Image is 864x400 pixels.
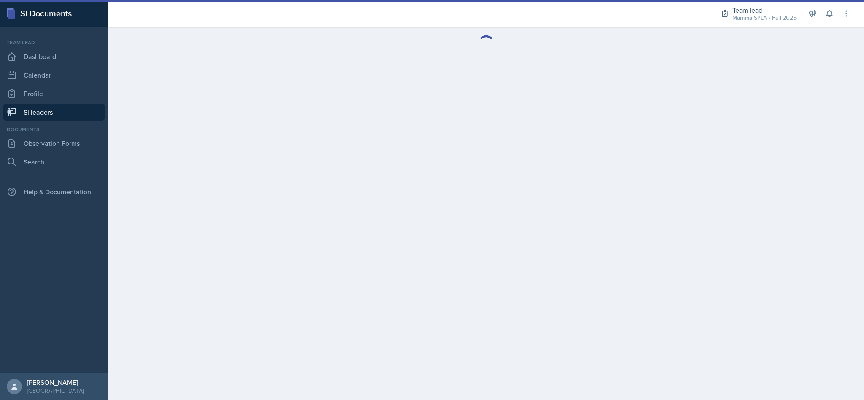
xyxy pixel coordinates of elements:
div: Help & Documentation [3,183,105,200]
a: Search [3,153,105,170]
div: Documents [3,126,105,133]
a: Calendar [3,67,105,83]
a: Observation Forms [3,135,105,152]
div: Team lead [3,39,105,46]
a: Profile [3,85,105,102]
a: Dashboard [3,48,105,65]
div: Team lead [732,5,797,15]
div: [GEOGRAPHIC_DATA] [27,387,84,395]
a: Si leaders [3,104,105,121]
div: Mamma SI/LA / Fall 2025 [732,13,797,22]
div: [PERSON_NAME] [27,378,84,387]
